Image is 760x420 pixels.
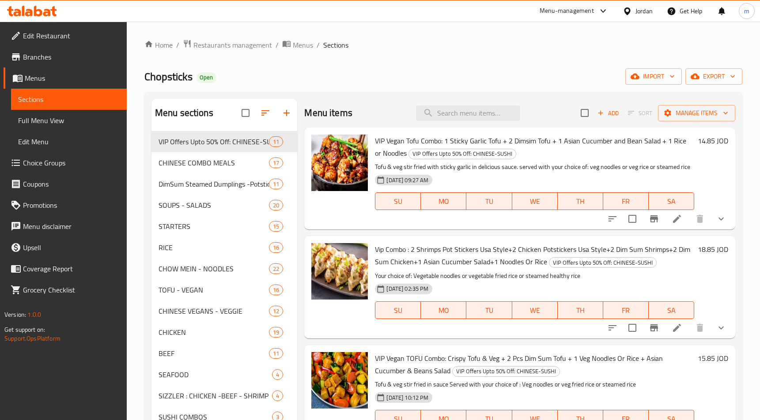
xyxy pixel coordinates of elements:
span: 16 [269,244,283,252]
div: VIP Offers Upto 50% Off: CHINESE-SUSHI [452,366,560,377]
button: TH [558,301,603,319]
span: Version: [4,309,26,320]
a: Coverage Report [4,258,127,279]
span: [DATE] 09:27 AM [383,176,432,184]
a: Home [144,40,173,50]
button: delete [689,208,711,229]
div: items [269,285,283,295]
div: SOUPS - SALADS [159,200,269,210]
span: Sections [323,40,348,50]
button: TU [466,301,512,319]
span: CHINESE VEGANS - VEGGIE [159,306,269,316]
span: VIP Vegan Tofu Combo: 1 Sticky Garlic Tofu + 2 Dimsim Tofu + 1 Asian Cucumber and Bean Salad + 1 ... [375,134,686,160]
span: m [744,6,749,16]
a: Upsell [4,237,127,258]
span: Restaurants management [193,40,272,50]
button: Branch-specific-item [643,208,665,229]
span: VIP Offers Upto 50% Off: CHINESE-SUSHI [159,136,269,147]
svg: Show Choices [716,322,726,333]
span: 17 [269,159,283,167]
button: delete [689,317,711,338]
span: STARTERS [159,221,269,232]
span: Branches [23,52,120,62]
span: Choice Groups [23,157,120,168]
button: SA [649,301,694,319]
div: items [272,369,283,380]
span: SU [379,195,417,208]
a: Promotions [4,195,127,216]
a: Edit menu item [672,214,682,224]
div: RICE [159,242,269,253]
button: Manage items [658,105,735,121]
span: BEEF [159,348,269,359]
span: CHOW MEIN - NOODLES [159,263,269,274]
button: WE [512,192,558,210]
h6: 18.85 JOD [698,243,728,255]
span: SA [652,195,691,208]
span: TH [561,304,600,317]
button: sort-choices [602,317,623,338]
button: TH [558,192,603,210]
p: Your choice of: Vegetable noodles or vegetable fried rice or steamed healthy rice [375,270,694,281]
div: VIP Offers Upto 50% Off: CHINESE-SUSHI [549,257,657,268]
span: MO [424,304,463,317]
span: Add item [594,106,622,120]
button: Add section [276,102,297,124]
div: items [269,157,283,168]
span: Edit Menu [18,136,120,147]
span: Menu disclaimer [23,221,120,232]
div: CHICKEN19 [151,322,298,343]
span: CHINESE COMBO MEALS [159,157,269,168]
span: SU [379,304,417,317]
span: Select section [575,104,594,122]
span: WE [516,304,554,317]
span: VIP Offers Upto 50% Off: CHINESE-SUSHI [453,366,560,376]
a: Branches [4,46,127,67]
a: Choice Groups [4,152,127,173]
span: [DATE] 10:12 PM [383,394,432,402]
div: TOFU - VEGAN [159,285,269,295]
span: Upsell [23,242,120,253]
li: / [276,40,279,50]
div: DimSum Steamed Dumplings -Potstickers11 [151,173,298,195]
span: Sections [18,94,120,105]
button: SA [649,192,694,210]
span: 19 [269,328,283,337]
div: items [269,306,283,316]
span: Menus [25,73,120,83]
span: VIP Offers Upto 50% Off: CHINESE-SUSHI [409,149,516,159]
button: Branch-specific-item [643,317,665,338]
button: WE [512,301,558,319]
div: items [272,390,283,401]
a: Full Menu View [11,110,127,131]
div: Menu-management [540,6,594,16]
a: Coupons [4,173,127,195]
span: VIP Vegan TOFU Combo: Crispy Tofu & Veg + 2 Pcs Dim Sum Tofu + 1 Veg Noodles Or Rice + Asian Cucu... [375,352,663,377]
div: items [269,200,283,210]
button: MO [421,301,466,319]
span: CHICKEN [159,327,269,337]
div: Jordan [635,6,653,16]
div: Open [196,72,216,83]
div: STARTERS15 [151,216,298,237]
span: 16 [269,286,283,294]
span: 1.0.0 [27,309,41,320]
span: MO [424,195,463,208]
span: export [692,71,735,82]
button: show more [711,208,732,229]
span: Select to update [623,210,642,228]
span: Menus [293,40,313,50]
span: 11 [269,138,283,146]
span: SEAFOOD [159,369,272,380]
button: MO [421,192,466,210]
a: Menu disclaimer [4,216,127,237]
span: import [632,71,675,82]
p: Tofu & veg stir fried in sauce Served with your choice of : Veg noodles or veg fried rice or stea... [375,379,694,390]
span: TU [470,195,508,208]
span: FR [607,304,645,317]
